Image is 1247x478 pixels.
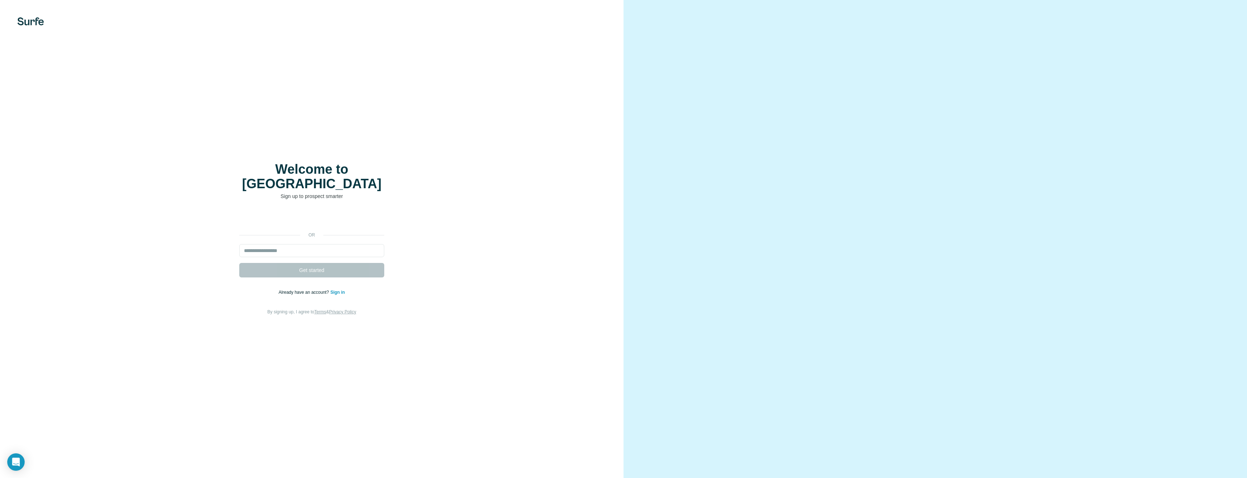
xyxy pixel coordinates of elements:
[329,309,356,314] a: Privacy Policy
[268,309,356,314] span: By signing up, I agree to &
[330,290,345,295] a: Sign in
[239,162,384,191] h1: Welcome to [GEOGRAPHIC_DATA]
[300,232,323,238] p: or
[314,309,326,314] a: Terms
[7,453,25,471] div: Open Intercom Messenger
[279,290,331,295] span: Already have an account?
[239,193,384,200] p: Sign up to prospect smarter
[17,17,44,25] img: Surfe's logo
[236,211,388,227] iframe: Sign in with Google Button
